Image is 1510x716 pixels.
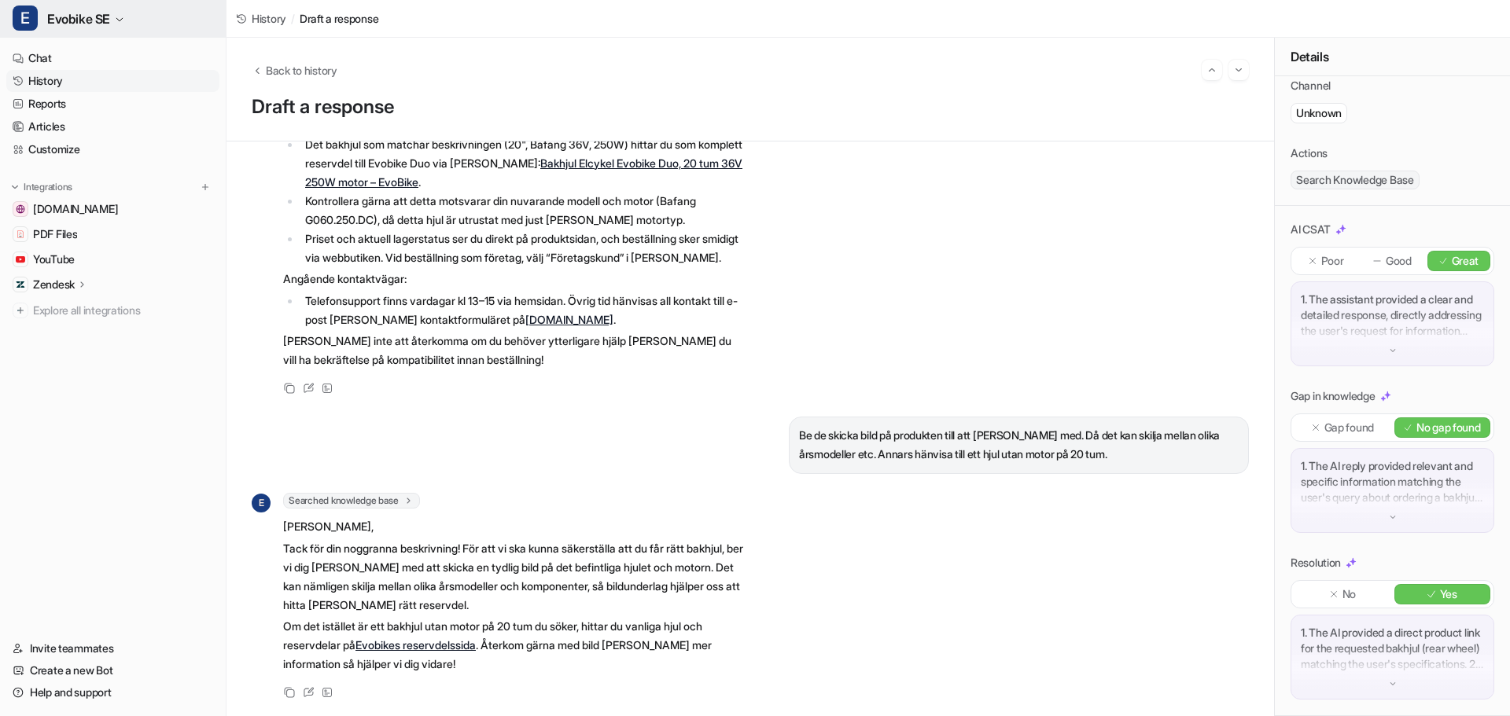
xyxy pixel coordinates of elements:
[33,298,213,323] span: Explore all integrations
[300,10,379,27] span: Draft a response
[252,10,286,27] span: History
[300,135,743,192] li: Det bakhjul som matchar beskrivningen (20", Bafang 36V, 250W) hittar du som komplett reservdel ti...
[16,204,25,214] img: www.evobike.se
[1228,60,1249,80] button: Go to next session
[1387,678,1398,689] img: down-arrow
[291,10,295,27] span: /
[33,277,75,292] p: Zendesk
[6,659,219,681] a: Create a new Bot
[799,426,1239,464] p: Be de skicka bild på produkten till att [PERSON_NAME] med. Då det kan skilja mellan olika årsmode...
[283,517,743,536] p: [PERSON_NAME],
[1233,63,1244,77] img: Next session
[300,292,743,329] li: Telefonsupport finns vardagar kl 13–15 via hemsidan. Övrig tid hänvisas all kontakt till e-post [...
[9,182,20,193] img: expand menu
[6,299,219,321] a: Explore all integrations
[6,70,219,92] a: History
[355,638,476,652] a: Evobikes reservdelssida
[6,681,219,703] a: Help and support
[1291,171,1420,189] span: Search Knowledge Base
[283,539,743,615] p: Tack för din noggranna beskrivning! För att vi ska kunna säkerställa att du får rätt bakhjul, ber...
[1321,253,1344,269] p: Poor
[1296,105,1342,121] p: Unknown
[1301,625,1484,672] p: 1. The AI provided a direct product link for the requested bakhjul (rear wheel) matching the user...
[1387,345,1398,356] img: down-arrow
[200,182,211,193] img: menu_add.svg
[1291,222,1331,237] p: AI CSAT
[1301,458,1484,505] p: 1. The AI reply provided relevant and specific information matching the user's query about orderi...
[6,93,219,115] a: Reports
[1275,38,1510,76] div: Details
[13,6,38,31] span: E
[6,198,219,220] a: www.evobike.se[DOMAIN_NAME]
[283,270,743,288] p: Angående kontaktvägar:
[236,10,286,27] a: History
[252,96,1249,119] h1: Draft a response
[1291,145,1328,161] p: Actions
[525,313,613,326] a: [DOMAIN_NAME]
[1440,586,1457,602] p: Yes
[1202,60,1222,80] button: Go to previous session
[6,637,219,659] a: Invite teammates
[300,192,743,229] li: Kontrollera gärna att detta motsvarar din nuvarande modell och motor (Bafang G060.250.DC), då det...
[252,494,271,512] span: E
[300,229,743,267] li: Priset och aktuell lagerstatus ser du direkt på produktsidan, och beställning sker smidigt via we...
[1324,420,1374,435] p: Gap found
[16,255,25,264] img: YouTube
[6,248,219,270] a: YouTubeYouTube
[6,223,219,245] a: PDF FilesPDF Files
[266,62,337,79] span: Back to history
[33,226,77,242] span: PDF Files
[1342,586,1356,602] p: No
[6,116,219,138] a: Articles
[16,280,25,289] img: Zendesk
[6,179,77,195] button: Integrations
[33,252,75,267] span: YouTube
[6,47,219,69] a: Chat
[252,62,337,79] button: Back to history
[1387,512,1398,523] img: down-arrow
[1291,78,1331,94] p: Channel
[16,229,25,239] img: PDF Files
[1416,420,1481,435] p: No gap found
[24,181,72,193] p: Integrations
[47,8,110,30] span: Evobike SE
[33,201,118,217] span: [DOMAIN_NAME]
[6,138,219,160] a: Customize
[13,303,28,318] img: explore all integrations
[1386,253,1412,269] p: Good
[1291,388,1376,404] p: Gap in knowledge
[1452,253,1479,269] p: Great
[305,156,742,189] a: Bakhjul Elcykel Evobike Duo, 20 tum 36V 250W motor – EvoBike
[283,332,743,369] p: [PERSON_NAME] inte att återkomma om du behöver ytterligare hjälp [PERSON_NAME] du vill ha bekräft...
[1291,555,1341,571] p: Resolution
[283,493,420,509] span: Searched knowledge base
[1301,292,1484,339] p: 1. The assistant provided a clear and detailed response, directly addressing the user's request f...
[1206,63,1217,77] img: Previous session
[283,617,743,674] p: Om det istället är ett bakhjul utan motor på 20 tum du söker, hittar du vanliga hjul och reservde...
